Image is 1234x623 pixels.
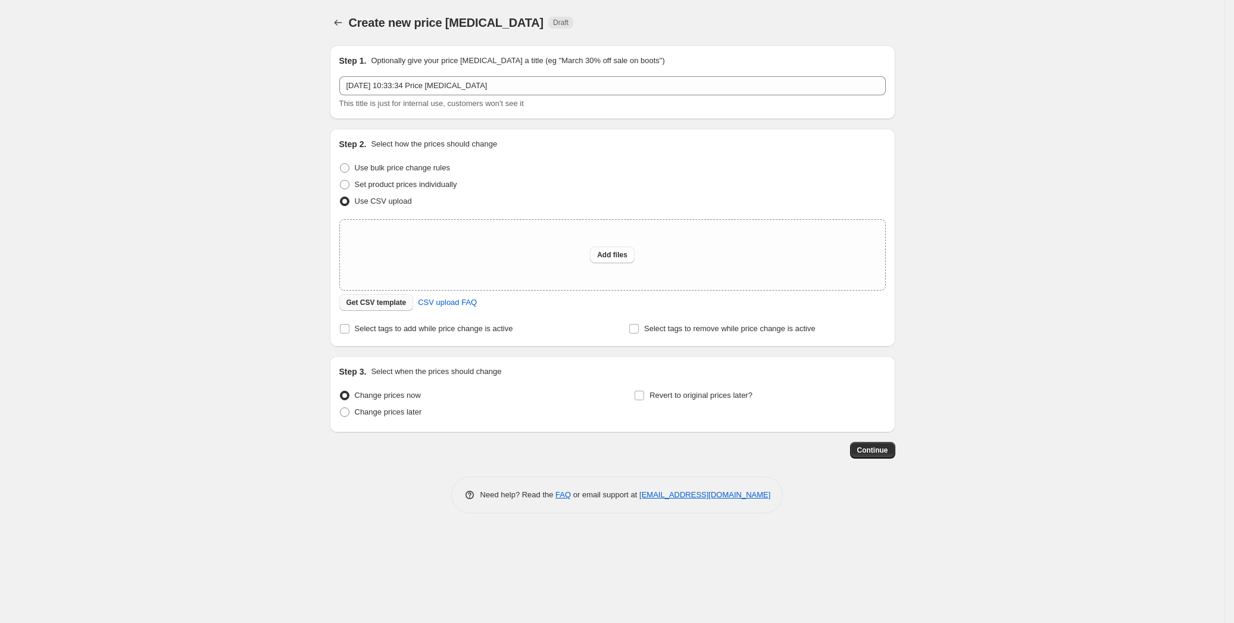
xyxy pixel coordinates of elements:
[649,391,752,400] span: Revert to original prices later?
[339,294,414,311] button: Get CSV template
[339,138,367,150] h2: Step 2.
[355,391,421,400] span: Change prices now
[355,324,513,333] span: Select tags to add while price change is active
[355,407,422,416] span: Change prices later
[339,55,367,67] h2: Step 1.
[597,250,627,260] span: Add files
[339,366,367,378] h2: Step 3.
[330,14,346,31] button: Price change jobs
[850,442,895,459] button: Continue
[553,18,568,27] span: Draft
[355,163,450,172] span: Use bulk price change rules
[349,16,544,29] span: Create new price [MEDICAL_DATA]
[644,324,816,333] span: Select tags to remove while price change is active
[590,247,635,263] button: Add files
[371,366,501,378] p: Select when the prices should change
[418,297,477,309] span: CSV upload FAQ
[639,490,770,499] a: [EMAIL_ADDRESS][DOMAIN_NAME]
[571,490,639,499] span: or email support at
[339,99,524,108] span: This title is just for internal use, customers won't see it
[346,298,407,307] span: Get CSV template
[857,446,888,455] span: Continue
[355,197,412,205] span: Use CSV upload
[355,180,457,189] span: Set product prices individually
[555,490,571,499] a: FAQ
[480,490,556,499] span: Need help? Read the
[339,76,886,95] input: 30% off holiday sale
[371,138,497,150] p: Select how the prices should change
[411,293,484,312] a: CSV upload FAQ
[371,55,664,67] p: Optionally give your price [MEDICAL_DATA] a title (eg "March 30% off sale on boots")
